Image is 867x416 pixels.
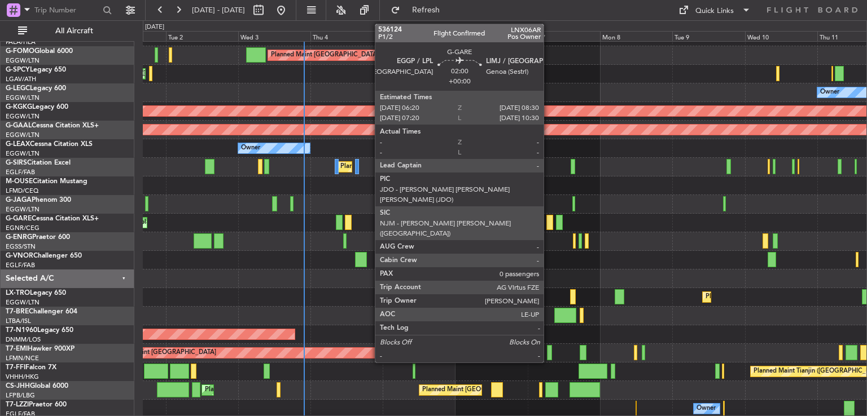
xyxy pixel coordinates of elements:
div: Mon 8 [600,31,672,41]
a: T7-BREChallenger 604 [6,308,77,315]
a: G-FOMOGlobal 6000 [6,48,73,55]
span: M-OUSE [6,178,33,185]
a: G-SPCYLegacy 650 [6,67,66,73]
button: Refresh [386,1,453,19]
a: T7-N1960Legacy 650 [6,327,73,334]
div: Sun 7 [528,31,600,41]
span: T7-BRE [6,308,29,315]
a: EGGW/LTN [6,94,40,102]
span: CS-JHH [6,383,30,390]
a: T7-LZZIPraetor 600 [6,401,67,408]
a: G-SIRSCitation Excel [6,160,71,166]
div: Planned Maint [GEOGRAPHIC_DATA] ([GEOGRAPHIC_DATA]) [340,158,518,175]
span: G-LEAX [6,141,30,148]
a: T7-FFIFalcon 7X [6,364,56,371]
span: G-JAGA [6,197,32,203]
a: LFMN/NCE [6,354,39,362]
span: T7-EMI [6,346,28,352]
div: Quick Links [695,6,734,17]
span: LX-TRO [6,290,30,296]
a: CS-JHHGlobal 6000 [6,383,68,390]
span: G-GARE [6,215,32,222]
span: G-FOMO [6,48,34,55]
a: EGGW/LTN [6,131,40,139]
div: Thu 4 [310,31,383,41]
span: T7-LZZI [6,401,29,408]
span: G-LEGC [6,85,30,92]
a: EGGW/LTN [6,112,40,121]
div: Planned Maint Dusseldorf [706,289,780,306]
span: T7-FFI [6,364,25,371]
div: Tue 2 [166,31,238,41]
div: Planned Maint [GEOGRAPHIC_DATA] ([GEOGRAPHIC_DATA]) [422,382,600,399]
div: Planned Maint [GEOGRAPHIC_DATA] ([GEOGRAPHIC_DATA]) [407,251,585,268]
button: Quick Links [673,1,756,19]
a: M-OUSECitation Mustang [6,178,87,185]
a: G-ENRGPraetor 600 [6,234,70,241]
span: All Aircraft [29,27,119,35]
span: G-ENRG [6,234,32,241]
a: VHHH/HKG [6,373,39,381]
a: LX-TROLegacy 650 [6,290,66,296]
a: G-LEAXCessna Citation XLS [6,141,93,148]
a: EGGW/LTN [6,298,40,307]
a: EGLF/FAB [6,168,35,176]
a: DNMM/LOS [6,335,41,344]
span: [DATE] - [DATE] [192,5,245,15]
div: Planned Maint [GEOGRAPHIC_DATA] [108,344,216,361]
input: Trip Number [34,2,99,19]
a: G-JAGAPhenom 300 [6,197,71,203]
button: All Aircraft [12,22,122,40]
a: LFMD/CEQ [6,187,38,195]
a: EGSS/STN [6,242,36,251]
a: EGGW/LTN [6,149,40,158]
a: T7-EMIHawker 900XP [6,346,75,352]
a: G-LEGCLegacy 600 [6,85,66,92]
a: G-VNORChallenger 650 [6,253,82,259]
div: Owner [820,84,839,101]
a: G-KGKGLegacy 600 [6,104,68,110]
div: Owner [241,140,260,157]
a: EGLF/FAB [6,261,35,269]
span: G-VNOR [6,253,33,259]
div: [DATE] [145,23,164,32]
a: EGGW/LTN [6,205,40,214]
span: T7-N1960 [6,327,37,334]
span: G-GAAL [6,122,32,129]
a: FALA/HLA [6,38,36,46]
span: Refresh [402,6,450,14]
div: Planned Maint [GEOGRAPHIC_DATA] ([GEOGRAPHIC_DATA]) [271,47,449,64]
div: Wed 3 [238,31,310,41]
div: Sat 6 [456,31,528,41]
a: EGNR/CEG [6,224,40,232]
div: Wed 10 [745,31,817,41]
div: Planned Maint [GEOGRAPHIC_DATA] ([GEOGRAPHIC_DATA]) [205,382,383,399]
a: LTBA/ISL [6,317,31,325]
span: G-SIRS [6,160,27,166]
a: EGGW/LTN [6,56,40,65]
a: LFPB/LBG [6,391,35,400]
div: Fri 5 [383,31,455,41]
a: G-GARECessna Citation XLS+ [6,215,99,222]
div: Tue 9 [672,31,745,41]
span: G-KGKG [6,104,32,110]
span: G-SPCY [6,67,30,73]
a: G-GAALCessna Citation XLS+ [6,122,99,129]
a: LGAV/ATH [6,75,36,83]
